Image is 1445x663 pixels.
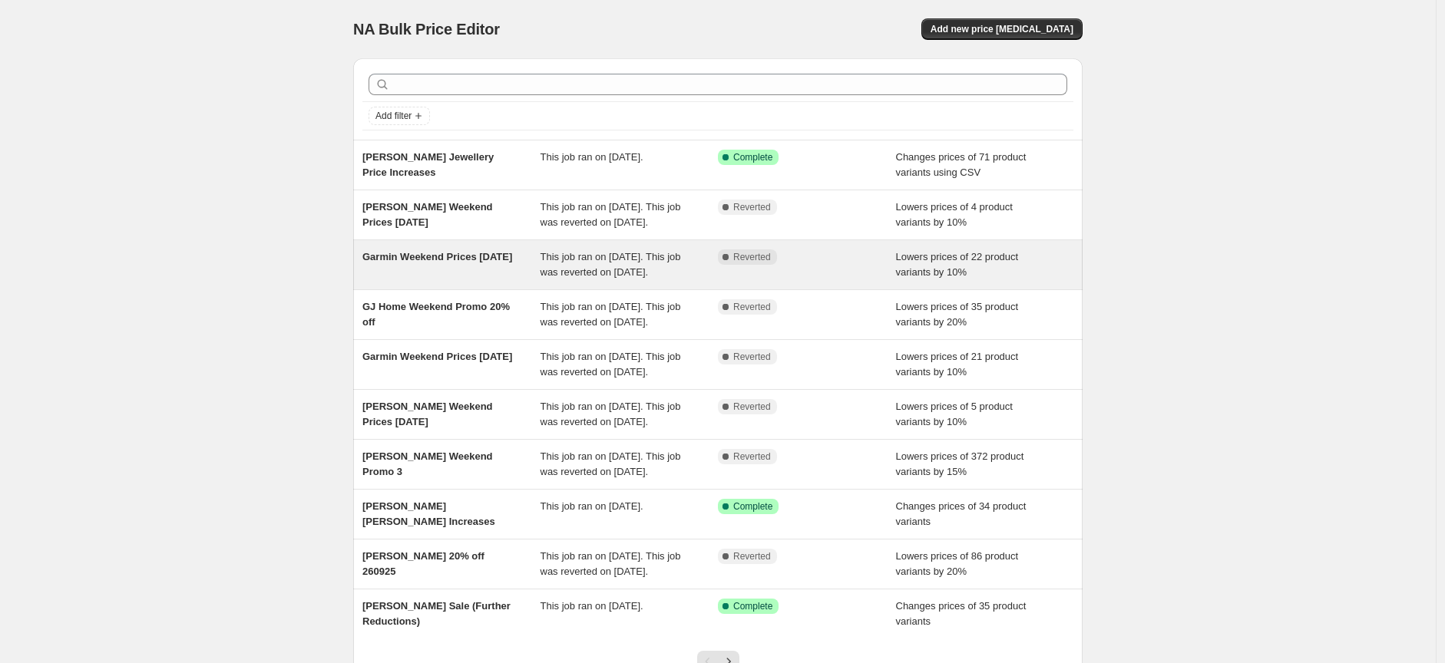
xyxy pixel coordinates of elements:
button: Add new price [MEDICAL_DATA] [921,18,1083,40]
span: [PERSON_NAME] Weekend Prices [DATE] [362,401,493,427]
span: Changes prices of 35 product variants [896,600,1027,627]
span: This job ran on [DATE]. [541,151,643,163]
span: Reverted [733,301,771,313]
span: This job ran on [DATE]. This job was reverted on [DATE]. [541,401,681,427]
span: This job ran on [DATE]. [541,600,643,612]
span: [PERSON_NAME] Jewellery Price Increases [362,151,494,178]
span: Reverted [733,401,771,413]
span: Reverted [733,550,771,562]
span: This job ran on [DATE]. This job was reverted on [DATE]. [541,450,681,477]
span: Lowers prices of 4 product variants by 10% [896,201,1013,228]
span: Add new price [MEDICAL_DATA] [931,23,1073,35]
span: Reverted [733,351,771,363]
span: GJ Home Weekend Promo 20% off [362,301,510,328]
span: Lowers prices of 5 product variants by 10% [896,401,1013,427]
span: Reverted [733,450,771,463]
span: [PERSON_NAME] Weekend Promo 3 [362,450,493,477]
span: Add filter [375,110,412,122]
span: Garmin Weekend Prices [DATE] [362,251,512,262]
span: This job ran on [DATE]. This job was reverted on [DATE]. [541,251,681,278]
span: [PERSON_NAME] Weekend Prices [DATE] [362,201,493,228]
span: This job ran on [DATE]. [541,500,643,512]
span: [PERSON_NAME] Sale (Further Reductions) [362,600,511,627]
span: Lowers prices of 21 product variants by 10% [896,351,1019,378]
span: Lowers prices of 372 product variants by 15% [896,450,1024,477]
button: Add filter [369,107,430,125]
span: Complete [733,151,772,163]
span: Reverted [733,251,771,263]
span: Changes prices of 34 product variants [896,500,1027,527]
span: [PERSON_NAME] 20% off 260925 [362,550,484,577]
span: Complete [733,600,772,612]
span: This job ran on [DATE]. This job was reverted on [DATE]. [541,201,681,228]
span: [PERSON_NAME] [PERSON_NAME] Increases [362,500,495,527]
span: NA Bulk Price Editor [353,21,500,38]
span: This job ran on [DATE]. This job was reverted on [DATE]. [541,301,681,328]
span: This job ran on [DATE]. This job was reverted on [DATE]. [541,550,681,577]
span: Lowers prices of 35 product variants by 20% [896,301,1019,328]
span: Lowers prices of 86 product variants by 20% [896,550,1019,577]
span: This job ran on [DATE]. This job was reverted on [DATE]. [541,351,681,378]
span: Changes prices of 71 product variants using CSV [896,151,1027,178]
span: Garmin Weekend Prices [DATE] [362,351,512,362]
span: Reverted [733,201,771,213]
span: Lowers prices of 22 product variants by 10% [896,251,1019,278]
span: Complete [733,500,772,513]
